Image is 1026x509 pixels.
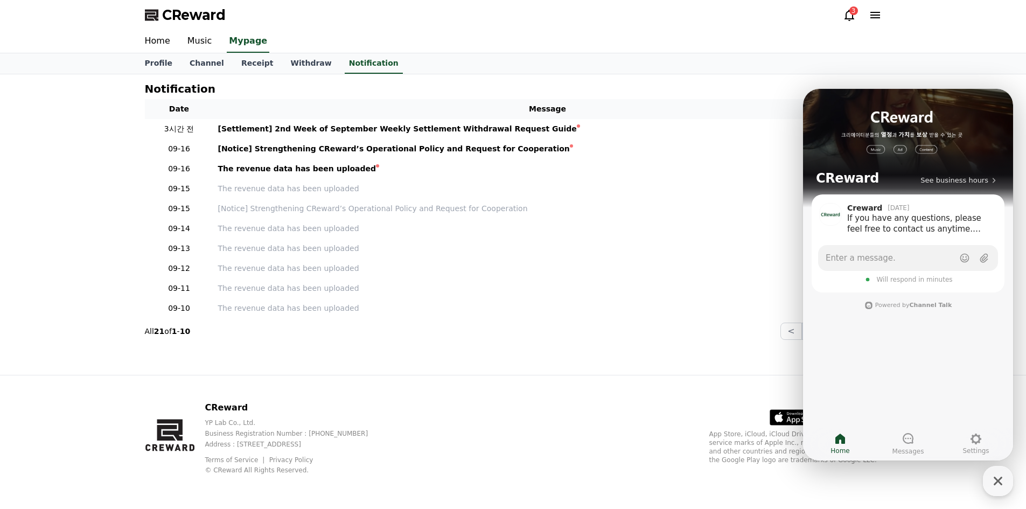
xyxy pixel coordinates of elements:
[218,123,877,135] a: [Settlement] 2nd Week of September Weekly Settlement Withdrawal Request Guide
[780,323,801,340] button: <
[136,30,179,53] a: Home
[218,243,877,254] a: The revenue data has been uploaded
[145,83,215,95] h4: Notification
[227,30,269,53] a: Mypage
[218,183,877,194] a: The revenue data has been uploaded
[205,456,266,464] a: Terms of Service
[205,429,385,438] p: Business Registration Number : [PHONE_NUMBER]
[205,440,385,449] p: Address : [STREET_ADDRESS]
[233,53,282,74] a: Receipt
[802,323,821,340] button: 1
[149,303,210,314] p: 09-10
[803,89,1013,461] iframe: Channel chat
[149,183,210,194] p: 09-15
[218,283,877,294] a: The revenue data has been uploaded
[218,223,877,234] a: The revenue data has been uploaded
[218,303,877,314] a: The revenue data has been uploaded
[145,326,191,337] p: All of -
[843,9,856,22] a: 3
[149,283,210,294] p: 09-11
[149,123,210,135] p: 3시간 전
[345,53,403,74] a: Notification
[849,6,858,15] div: 3
[218,203,877,214] a: [Notice] Strengthening CReward’s Operational Policy and Request for Cooperation
[172,327,177,336] strong: 1
[218,163,877,175] a: The revenue data has been uploaded
[218,163,376,175] div: The revenue data has been uploaded
[214,99,882,119] th: Message
[180,327,190,336] strong: 10
[218,143,877,155] a: [Notice] Strengthening CReward’s Operational Policy and Request for Cooperation
[162,6,226,24] span: CReward
[154,327,164,336] strong: 21
[709,430,882,464] p: App Store, iCloud, iCloud Drive, and iTunes Store are service marks of Apple Inc., registered in ...
[149,263,210,274] p: 09-12
[205,401,385,414] p: CReward
[269,456,313,464] a: Privacy Policy
[218,123,577,135] div: [Settlement] 2nd Week of September Weekly Settlement Withdrawal Request Guide
[218,143,570,155] div: [Notice] Strengthening CReward’s Operational Policy and Request for Cooperation
[149,243,210,254] p: 09-13
[149,203,210,214] p: 09-15
[205,419,385,427] p: YP Lab Co., Ltd.
[149,143,210,155] p: 09-16
[205,466,385,475] p: © CReward All Rights Reserved.
[149,163,210,175] p: 09-16
[282,53,340,74] a: Withdraw
[149,223,210,234] p: 09-14
[145,99,214,119] th: Date
[136,53,181,74] a: Profile
[179,30,221,53] a: Music
[181,53,233,74] a: Channel
[145,6,226,24] a: CReward
[218,263,877,274] a: The revenue data has been uploaded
